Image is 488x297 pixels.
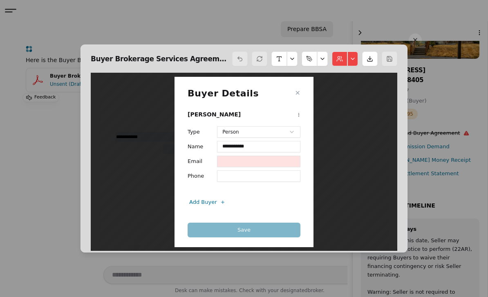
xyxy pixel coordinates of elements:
label: Phone [188,170,204,182]
h3: [PERSON_NAME] [188,110,241,119]
h2: Buyer Brokerage Services Agreement [91,53,231,65]
h2: Buyer Details [188,87,259,100]
label: Name [188,141,204,152]
button: ✕ [295,88,300,98]
div: Add Buyer [189,198,228,206]
label: Type [188,126,204,138]
label: Email [188,156,204,167]
button: Add Buyer [184,195,229,210]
